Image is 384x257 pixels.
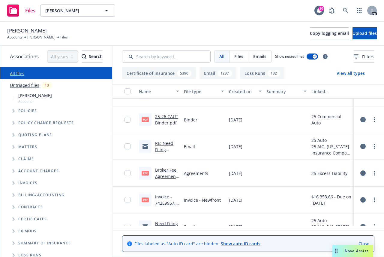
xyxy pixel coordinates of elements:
[42,82,52,89] div: 10
[124,170,130,176] input: Toggle Row Selected
[82,54,86,59] svg: Search
[221,241,260,246] a: Show auto ID cards
[354,50,374,63] button: Filters
[371,143,378,150] a: more
[371,116,378,123] a: more
[240,67,284,79] button: Loss Runs
[311,143,352,156] div: 25 AIG, [US_STATE] Insurance Company - Auto
[326,5,338,17] a: Report a Bug
[266,88,300,95] div: Summary
[82,51,103,62] div: Search
[199,67,236,79] button: Email
[340,5,352,17] a: Search
[18,193,65,197] span: Billing/Accounting
[184,143,195,150] span: Email
[310,27,349,39] button: Copy logging email
[371,223,378,230] a: more
[155,167,177,192] a: Broker Fee Agreement - Signed.pdf
[142,197,149,202] span: pdf
[226,84,264,99] button: Created on
[124,88,130,94] input: Select all
[155,140,178,222] a: RE: Need Filing Confirmation QT-00062593 QT-00062592 [PERSON_NAME] - ALL IN ONE AUTO REPAIR & TOWING
[268,70,280,77] div: 132
[60,35,68,40] span: Files
[184,117,197,123] span: Binder
[122,50,211,63] input: Search by keyword...
[82,50,103,63] button: SearchSearch
[27,35,55,40] a: [PERSON_NAME]
[18,109,37,113] span: Policies
[136,84,181,99] button: Name
[10,82,39,88] a: Untriaged files
[353,5,365,17] a: Switch app
[311,217,352,224] div: 25 Auto
[10,71,24,76] a: All files
[155,114,178,126] a: 25-26 CAUT Binder.pdf
[217,70,232,77] div: 1237
[311,170,347,176] div: 25 Excess Liability
[309,84,354,99] button: Linked associations
[264,84,309,99] button: Summary
[18,217,47,221] span: Certificates
[18,133,52,137] span: Quoting plans
[253,53,266,60] span: Emails
[184,88,217,95] div: File type
[371,196,378,203] a: more
[181,84,226,99] button: File type
[319,6,324,11] div: 20
[134,240,260,247] span: Files labeled as "Auto ID card" are hidden.
[142,117,149,122] span: pdf
[332,245,340,257] div: Drag to move
[18,229,37,233] span: Ex Mods
[354,54,374,60] span: Filters
[124,117,130,123] input: Toggle Row Selected
[311,137,352,143] div: 25 Auto
[310,30,349,36] span: Copy logging email
[311,88,352,95] div: Linked associations
[184,170,208,176] span: Agreements
[45,8,97,14] span: [PERSON_NAME]
[345,248,368,253] span: Nova Assist
[18,92,52,99] span: [PERSON_NAME]
[142,171,149,175] span: pdf
[311,224,352,236] div: 25 AIG, [US_STATE] Insurance Company - Auto
[18,181,38,185] span: Invoices
[18,145,37,149] span: Matters
[155,194,178,212] a: Invoice - 742E9957.pdf
[139,88,172,95] div: Name
[229,143,242,150] span: [DATE]
[229,117,242,123] span: [DATE]
[219,53,224,60] span: All
[358,240,369,247] a: Close
[177,70,191,77] div: 5390
[7,27,47,35] span: [PERSON_NAME]
[124,143,130,149] input: Toggle Row Selected
[327,67,374,79] button: View all types
[362,54,374,60] span: Filters
[229,224,242,230] span: [DATE]
[25,8,35,13] span: Files
[229,197,242,203] span: [DATE]
[229,88,255,95] div: Created on
[234,53,243,60] span: Files
[10,53,39,60] span: Associations
[332,245,373,257] button: Nova Assist
[122,67,196,79] button: Certificate of insurance
[184,224,195,230] span: Email
[352,27,377,39] button: Upload files
[18,253,41,257] span: Loss Runs
[18,157,34,161] span: Claims
[124,197,130,203] input: Toggle Row Selected
[352,30,377,36] span: Upload files
[0,91,112,189] div: Tree Example
[124,224,130,230] input: Toggle Row Selected
[184,197,221,203] span: Invoice - Newfront
[311,194,352,206] div: $16,353.66 - Due on [DATE]
[18,205,43,209] span: Contracts
[18,169,59,173] span: Account charges
[7,35,22,40] a: Accounts
[371,170,378,177] a: more
[229,170,242,176] span: [DATE]
[18,121,74,125] span: Policy change requests
[18,241,71,245] span: Summary of insurance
